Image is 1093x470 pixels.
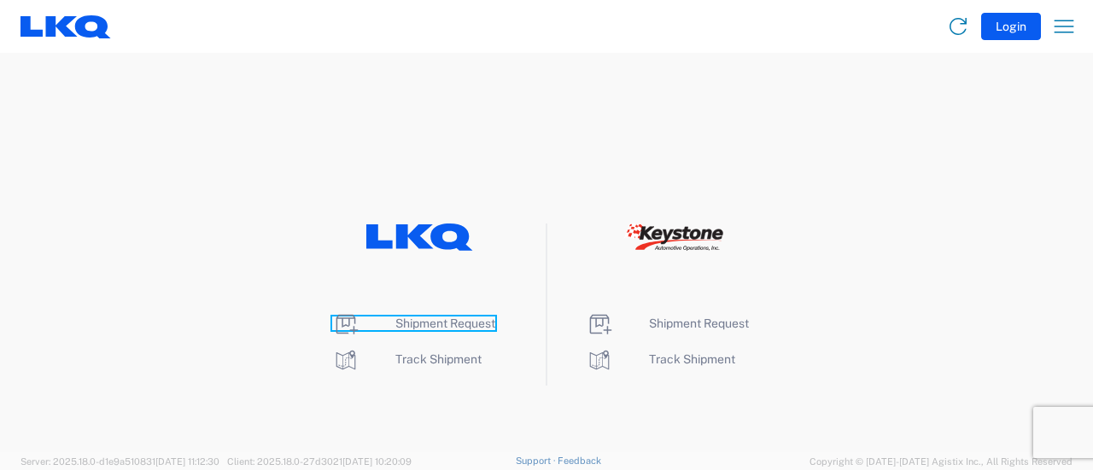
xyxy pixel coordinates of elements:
[155,456,219,467] span: [DATE] 11:12:30
[227,456,412,467] span: Client: 2025.18.0-27d3021
[332,352,482,366] a: Track Shipment
[981,13,1041,40] button: Login
[395,352,482,366] span: Track Shipment
[649,352,735,366] span: Track Shipment
[810,454,1073,469] span: Copyright © [DATE]-[DATE] Agistix Inc., All Rights Reserved
[395,316,495,330] span: Shipment Request
[332,316,495,330] a: Shipment Request
[342,456,412,467] span: [DATE] 10:20:09
[649,316,749,330] span: Shipment Request
[516,455,558,466] a: Support
[20,456,219,467] span: Server: 2025.18.0-d1e9a510831
[558,455,601,466] a: Feedback
[586,352,735,366] a: Track Shipment
[586,316,749,330] a: Shipment Request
